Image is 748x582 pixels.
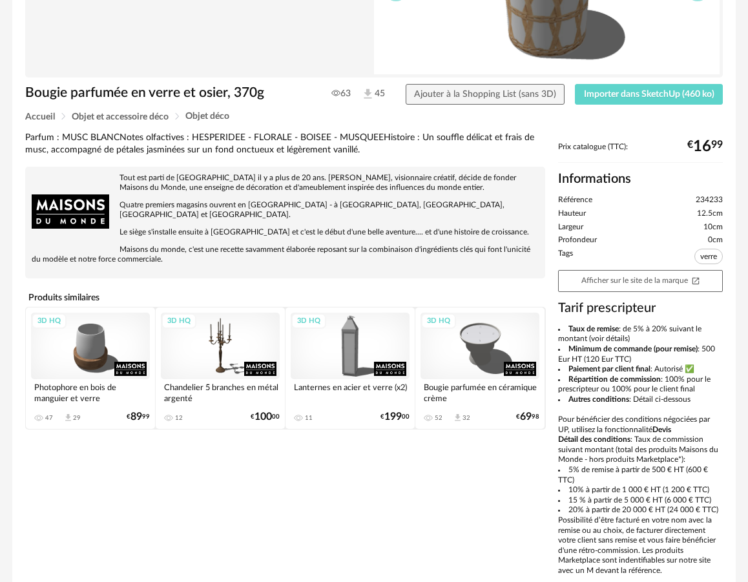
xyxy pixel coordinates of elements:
p: Le siège s'installe ensuite à [GEOGRAPHIC_DATA] et c'est le début d'une belle aventure.... et d'u... [32,227,539,237]
h2: Informations [558,171,723,187]
li: 20% à partir de 20 000 € HT (24 000 € TTC) Possibilité d’être facturé en votre nom avec la remise... [558,505,723,576]
div: € 99 [127,413,150,421]
b: Taux de remise [568,325,619,333]
div: 3D HQ [161,313,196,329]
b: Détail des conditions [558,435,630,443]
div: Lanternes en acier et verre (x2) [291,379,410,405]
div: Pour bénéficier des conditions négociées par UP, utilisez la fonctionnalité : Taux de commission ... [558,324,723,576]
li: 10% à partir de 1 000 € HT (1 200 € TTC) [558,485,723,495]
span: Ajouter à la Shopping List (sans 3D) [414,90,556,99]
a: Afficher sur le site de la marqueOpen In New icon [558,270,723,292]
li: : de 5% à 20% suivant le montant (voir détails) [558,324,723,344]
h4: Produits similaires [25,289,545,307]
div: 29 [73,414,81,422]
a: 3D HQ Lanternes en acier et verre (x2) 11 €19900 [286,307,415,430]
div: € 00 [251,413,280,421]
span: Référence [558,195,592,205]
li: : Détail ci-dessous [558,395,723,405]
b: Paiement par client final [568,365,650,373]
li: : 500 Eur HT (120 Eur TTC) [558,344,723,364]
b: Devis [652,426,671,433]
div: € 00 [380,413,410,421]
div: 3D HQ [32,313,67,329]
span: 12.5cm [697,209,723,219]
button: Importer dans SketchUp (460 ko) [575,84,723,105]
div: Parfum : MUSC BLANCNotes olfactives : HESPERIDEE - FLORALE - BOISEE - MUSQUEEHistoire : Un souffl... [25,132,545,156]
div: 47 [45,414,53,422]
div: Prix catalogue (TTC): [558,142,723,163]
b: Autres conditions [568,395,629,403]
h3: Tarif prescripteur [558,300,723,317]
div: Photophore en bois de manguier et verre [31,379,150,405]
span: 69 [520,413,532,421]
a: 3D HQ Photophore en bois de manguier et verre 47 Download icon 29 €8999 [26,307,155,430]
b: Minimum de commande (pour remise) [568,345,698,353]
span: 45 [361,87,383,101]
div: Bougie parfumée en céramique crème [421,379,539,405]
b: Répartition de commission [568,375,661,383]
span: 10cm [703,222,723,233]
button: Ajouter à la Shopping List (sans 3D) [406,84,565,105]
div: € 98 [516,413,539,421]
div: Breadcrumb [25,112,723,121]
span: Accueil [25,112,55,121]
span: 100 [255,413,272,421]
span: 63 [331,88,351,99]
span: 16 [693,142,711,151]
a: 3D HQ Chandelier 5 branches en métal argenté 12 €10000 [156,307,285,430]
div: 3D HQ [291,313,326,329]
span: Open In New icon [691,276,700,284]
span: 234233 [696,195,723,205]
span: 199 [384,413,402,421]
li: 15 % à partir de 5 000 € HT (6 000 € TTC) [558,495,723,506]
span: Objet déco [185,112,229,121]
div: 3D HQ [421,313,456,329]
span: Profondeur [558,235,597,245]
li: 5% de remise à partir de 500 € HT (600 € TTC) [558,465,723,485]
div: € 99 [687,142,723,151]
span: Download icon [63,413,73,422]
a: 3D HQ Bougie parfumée en céramique crème 52 Download icon 32 €6998 [415,307,545,430]
li: : Autorisé ✅ [558,364,723,375]
span: Hauteur [558,209,586,219]
div: 11 [305,414,313,422]
span: Importer dans SketchUp (460 ko) [584,90,714,99]
img: brand logo [32,173,109,251]
div: 52 [435,414,442,422]
div: Chandelier 5 branches en métal argenté [161,379,280,405]
span: verre [694,249,723,264]
span: Objet et accessoire déco [72,112,169,121]
span: 89 [130,413,142,421]
li: : 100% pour le prescripteur ou 100% pour le client final [558,375,723,395]
p: Tout est parti de [GEOGRAPHIC_DATA] il y a plus de 20 ans. [PERSON_NAME], visionnaire créatif, dé... [32,173,539,192]
p: Quatre premiers magasins ouvrent en [GEOGRAPHIC_DATA] - à [GEOGRAPHIC_DATA], [GEOGRAPHIC_DATA], [... [32,200,539,220]
span: Download icon [453,413,462,422]
div: 32 [462,414,470,422]
h1: Bougie parfumée en verre et osier, 370g [25,84,308,101]
p: Maisons du monde, c'est une recette savamment élaborée reposant sur la combinaison d'ingrédients ... [32,245,539,264]
span: Tags [558,249,573,267]
span: Largeur [558,222,583,233]
img: Téléchargements [361,87,375,101]
span: 0cm [708,235,723,245]
div: 12 [175,414,183,422]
